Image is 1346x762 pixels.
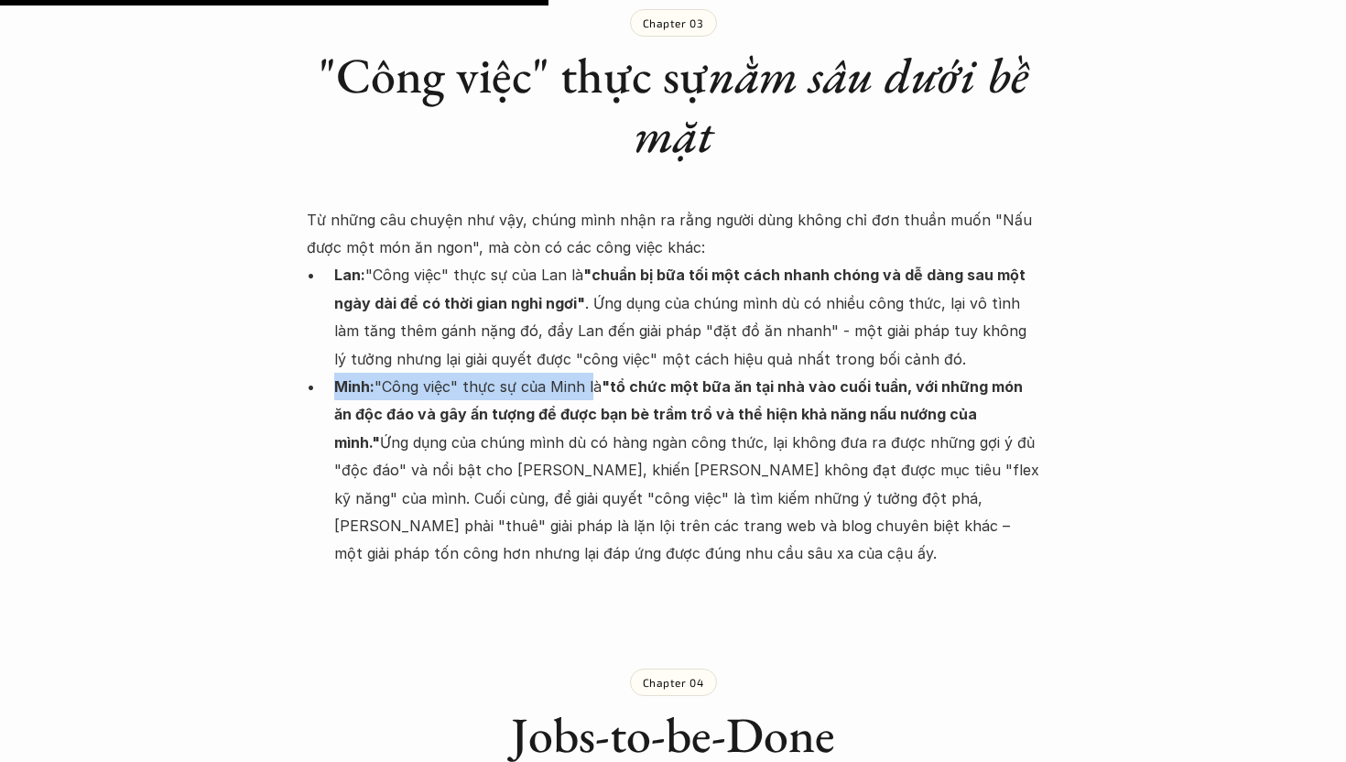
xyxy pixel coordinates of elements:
[334,373,1039,568] p: "Công việc" thực sự của Minh là Ứng dụng của chúng mình dù có hàng ngàn công thức, lại không đưa ...
[334,266,365,284] strong: Lan:
[334,266,1029,311] strong: "chuẩn bị bữa tối một cách nhanh chóng và dễ dàng sau một ngày dài để có thời gian nghỉ ngơi"
[334,377,1026,452] strong: "tổ chức một bữa ăn tại nhà vào cuối tuần, với những món ăn độc đáo và gây ấn tượng để được bạn b...
[334,261,1039,373] p: "Công việc" thực sự của Lan là . Ứng dụng của chúng mình dù có nhiều công thức, lại vô tình làm t...
[307,206,1039,262] p: Từ những câu chuyện như vậy, chúng mình nhận ra rằng người dùng không chỉ đơn thuần muốn "Nấu đượ...
[643,676,704,689] p: Chapter 04
[643,16,704,29] p: Chapter 03
[634,43,1039,167] em: nằm sâu dưới bề mặt
[307,46,1039,165] h1: "Công việc" thực sự
[334,377,374,396] strong: Minh:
